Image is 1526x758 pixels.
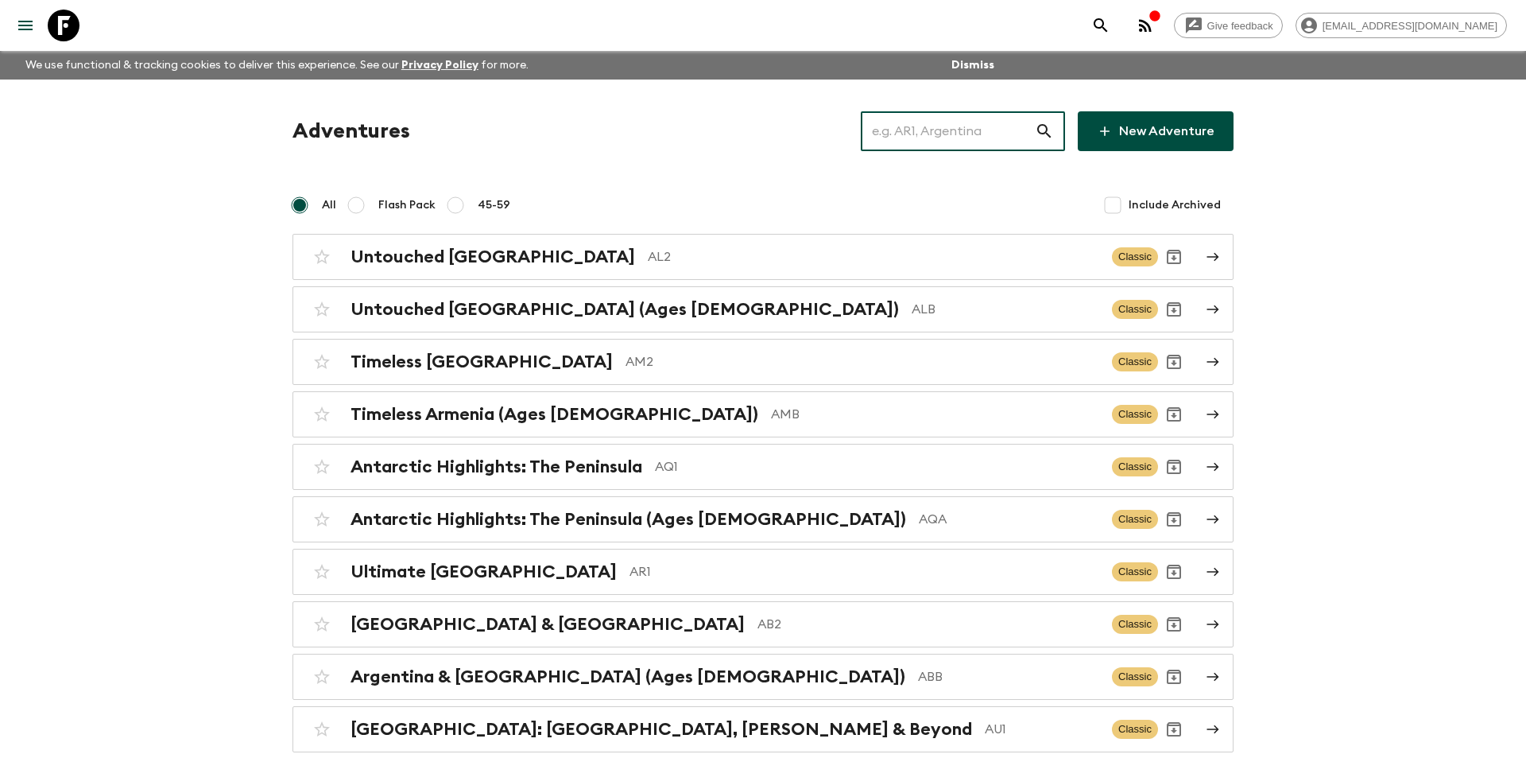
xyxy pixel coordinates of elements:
a: Ultimate [GEOGRAPHIC_DATA]AR1ClassicArchive [292,549,1234,595]
span: All [322,197,336,213]
span: Give feedback [1199,20,1282,32]
input: e.g. AR1, Argentina [861,109,1035,154]
button: Archive [1158,608,1190,640]
a: New Adventure [1078,111,1234,151]
p: AM2 [626,352,1099,371]
button: Archive [1158,293,1190,325]
a: Antarctic Highlights: The Peninsula (Ages [DEMOGRAPHIC_DATA])AQAClassicArchive [292,496,1234,542]
a: Untouched [GEOGRAPHIC_DATA]AL2ClassicArchive [292,234,1234,280]
span: Classic [1112,247,1158,266]
h2: [GEOGRAPHIC_DATA]: [GEOGRAPHIC_DATA], [PERSON_NAME] & Beyond [351,719,972,740]
button: Dismiss [947,54,998,76]
a: Timeless [GEOGRAPHIC_DATA]AM2ClassicArchive [292,339,1234,385]
span: Flash Pack [378,197,436,213]
p: AL2 [648,247,1099,266]
button: Archive [1158,346,1190,378]
span: Classic [1112,562,1158,581]
span: Classic [1112,405,1158,424]
button: Archive [1158,241,1190,273]
a: [GEOGRAPHIC_DATA]: [GEOGRAPHIC_DATA], [PERSON_NAME] & BeyondAU1ClassicArchive [292,706,1234,752]
button: Archive [1158,451,1190,483]
span: 45-59 [478,197,510,213]
span: Classic [1112,615,1158,634]
p: AR1 [629,562,1099,581]
a: Timeless Armenia (Ages [DEMOGRAPHIC_DATA])AMBClassicArchive [292,391,1234,437]
h2: Timeless [GEOGRAPHIC_DATA] [351,352,613,372]
h2: [GEOGRAPHIC_DATA] & [GEOGRAPHIC_DATA] [351,614,745,635]
p: AQ1 [655,457,1099,476]
h2: Untouched [GEOGRAPHIC_DATA] [351,247,635,267]
span: Include Archived [1129,197,1221,213]
button: menu [10,10,41,41]
span: Classic [1112,300,1158,319]
a: Antarctic Highlights: The PeninsulaAQ1ClassicArchive [292,444,1234,490]
button: Archive [1158,556,1190,588]
button: Archive [1158,661,1190,693]
a: Give feedback [1174,13,1283,38]
a: [GEOGRAPHIC_DATA] & [GEOGRAPHIC_DATA]AB2ClassicArchive [292,601,1234,647]
span: Classic [1112,720,1158,739]
span: Classic [1112,457,1158,476]
p: ABB [918,667,1099,686]
a: Argentina & [GEOGRAPHIC_DATA] (Ages [DEMOGRAPHIC_DATA])ABBClassicArchive [292,654,1234,700]
p: We use functional & tracking cookies to deliver this experience. See our for more. [19,51,535,80]
span: Classic [1112,667,1158,686]
a: Untouched [GEOGRAPHIC_DATA] (Ages [DEMOGRAPHIC_DATA])ALBClassicArchive [292,286,1234,332]
span: Classic [1112,510,1158,529]
button: Archive [1158,398,1190,430]
p: AU1 [985,720,1099,739]
p: AQA [919,510,1099,529]
p: ALB [912,300,1099,319]
h2: Ultimate [GEOGRAPHIC_DATA] [351,562,617,582]
h1: Adventures [292,115,410,147]
span: [EMAIL_ADDRESS][DOMAIN_NAME] [1314,20,1506,32]
p: AB2 [757,615,1099,634]
button: Archive [1158,503,1190,535]
div: [EMAIL_ADDRESS][DOMAIN_NAME] [1296,13,1507,38]
h2: Timeless Armenia (Ages [DEMOGRAPHIC_DATA]) [351,404,758,425]
h2: Argentina & [GEOGRAPHIC_DATA] (Ages [DEMOGRAPHIC_DATA]) [351,667,905,687]
p: AMB [771,405,1099,424]
span: Classic [1112,352,1158,371]
a: Privacy Policy [401,60,478,71]
button: Archive [1158,713,1190,745]
h2: Antarctic Highlights: The Peninsula [351,457,642,477]
h2: Untouched [GEOGRAPHIC_DATA] (Ages [DEMOGRAPHIC_DATA]) [351,299,899,320]
h2: Antarctic Highlights: The Peninsula (Ages [DEMOGRAPHIC_DATA]) [351,509,906,530]
button: search adventures [1085,10,1117,41]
